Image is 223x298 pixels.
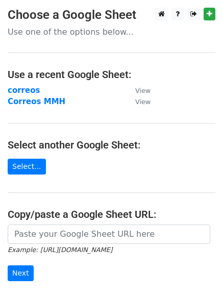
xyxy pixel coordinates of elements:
input: Paste your Google Sheet URL here [8,225,210,244]
h3: Choose a Google Sheet [8,8,215,22]
a: Select... [8,159,46,175]
h4: Copy/paste a Google Sheet URL: [8,208,215,220]
a: View [125,86,151,95]
small: View [135,98,151,106]
small: Example: [URL][DOMAIN_NAME] [8,246,112,254]
h4: Use a recent Google Sheet: [8,68,215,81]
a: Correos MMH [8,97,65,106]
a: View [125,97,151,106]
p: Use one of the options below... [8,27,215,37]
small: View [135,87,151,94]
a: correos [8,86,40,95]
input: Next [8,265,34,281]
h4: Select another Google Sheet: [8,139,215,151]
